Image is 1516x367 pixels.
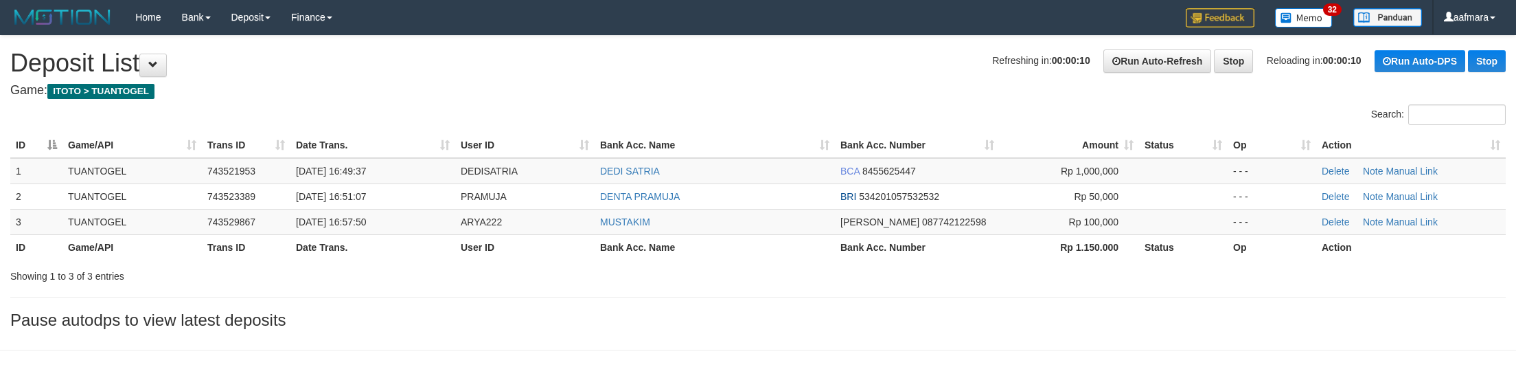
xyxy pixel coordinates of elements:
[1103,49,1211,73] a: Run Auto-Refresh
[1353,8,1422,27] img: panduan.png
[1408,104,1506,125] input: Search:
[1386,166,1438,177] a: Manual Link
[600,191,680,202] a: DENTA PRAMUJA
[992,55,1090,66] span: Refreshing in:
[1228,133,1316,158] th: Op: activate to sort column ascending
[461,166,518,177] span: DEDISATRIA
[62,158,202,184] td: TUANTOGEL
[840,191,856,202] span: BRI
[1267,55,1362,66] span: Reloading in:
[10,311,1506,329] h3: Pause autodps to view latest deposits
[1386,191,1438,202] a: Manual Link
[1000,234,1139,260] th: Rp 1.150.000
[840,216,919,227] span: [PERSON_NAME]
[1228,183,1316,209] td: - - -
[1139,234,1228,260] th: Status
[296,166,366,177] span: [DATE] 16:49:37
[835,234,1000,260] th: Bank Acc. Number
[1316,133,1506,158] th: Action: activate to sort column ascending
[207,216,255,227] span: 743529867
[1052,55,1090,66] strong: 00:00:10
[455,234,595,260] th: User ID
[835,133,1000,158] th: Bank Acc. Number: activate to sort column ascending
[1371,104,1506,125] label: Search:
[1074,191,1118,202] span: Rp 50,000
[10,158,62,184] td: 1
[202,133,290,158] th: Trans ID: activate to sort column ascending
[461,191,507,202] span: PRAMUJA
[1228,158,1316,184] td: - - -
[1363,166,1383,177] a: Note
[10,234,62,260] th: ID
[1316,234,1506,260] th: Action
[296,191,366,202] span: [DATE] 16:51:07
[1186,8,1254,27] img: Feedback.jpg
[1323,55,1362,66] strong: 00:00:10
[10,209,62,234] td: 3
[600,166,660,177] a: DEDI SATRIA
[62,133,202,158] th: Game/API: activate to sort column ascending
[1322,166,1349,177] a: Delete
[1375,50,1465,72] a: Run Auto-DPS
[1228,234,1316,260] th: Op
[62,234,202,260] th: Game/API
[10,49,1506,77] h1: Deposit List
[1000,133,1139,158] th: Amount: activate to sort column ascending
[1322,216,1349,227] a: Delete
[62,183,202,209] td: TUANTOGEL
[10,84,1506,98] h4: Game:
[461,216,502,227] span: ARYA222
[10,183,62,209] td: 2
[207,191,255,202] span: 743523389
[207,166,255,177] span: 743521953
[202,234,290,260] th: Trans ID
[1069,216,1118,227] span: Rp 100,000
[10,133,62,158] th: ID: activate to sort column descending
[1323,3,1342,16] span: 32
[595,133,835,158] th: Bank Acc. Name: activate to sort column ascending
[840,166,860,177] span: BCA
[1363,191,1383,202] a: Note
[862,166,916,177] span: Copy 8455625447 to clipboard
[1468,50,1506,72] a: Stop
[1214,49,1253,73] a: Stop
[1322,191,1349,202] a: Delete
[1228,209,1316,234] td: - - -
[859,191,939,202] span: Copy 534201057532532 to clipboard
[47,84,154,99] span: ITOTO > TUANTOGEL
[10,264,621,283] div: Showing 1 to 3 of 3 entries
[296,216,366,227] span: [DATE] 16:57:50
[600,216,650,227] a: MUSTAKIM
[62,209,202,234] td: TUANTOGEL
[455,133,595,158] th: User ID: activate to sort column ascending
[290,133,455,158] th: Date Trans.: activate to sort column ascending
[1363,216,1383,227] a: Note
[1061,166,1118,177] span: Rp 1,000,000
[922,216,986,227] span: Copy 087742122598 to clipboard
[10,7,115,27] img: MOTION_logo.png
[1139,133,1228,158] th: Status: activate to sort column ascending
[290,234,455,260] th: Date Trans.
[1386,216,1438,227] a: Manual Link
[595,234,835,260] th: Bank Acc. Name
[1275,8,1333,27] img: Button%20Memo.svg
